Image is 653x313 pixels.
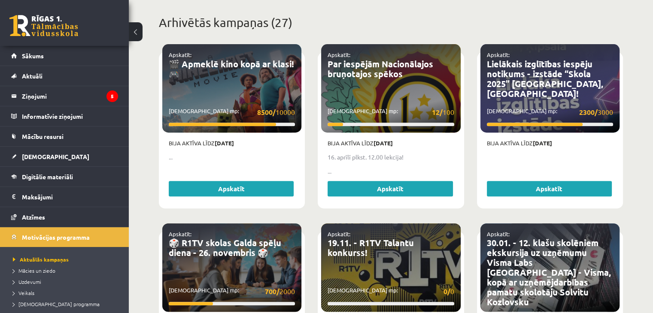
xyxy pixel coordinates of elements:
[13,278,120,286] a: Uzdevumi
[22,213,45,221] span: Atzīmes
[443,287,450,296] strong: 0/
[22,132,64,140] span: Mācību resursi
[328,153,404,161] strong: 16. aprīlī plkst. 12.00 lekcija!
[328,237,414,258] a: 19.11. - R1TV Talantu konkurss!
[169,153,295,162] p: ...
[22,72,43,80] span: Aktuāli
[487,51,510,58] a: Apskatīt:
[11,227,118,247] a: Motivācijas programma
[169,139,295,147] p: Bija aktīva līdz
[106,90,118,102] i: 5
[487,139,613,147] p: Bija aktīva līdz
[22,233,90,241] span: Motivācijas programma
[265,287,279,296] strong: 700/
[328,107,454,117] p: [DEMOGRAPHIC_DATA] mp:
[11,187,118,207] a: Maksājumi
[169,286,295,297] p: [DEMOGRAPHIC_DATA] mp:
[22,86,118,106] legend: Ziņojumi
[257,107,295,117] span: 10000
[13,278,41,285] span: Uzdevumi
[374,139,393,147] strong: [DATE]
[328,286,454,297] p: [DEMOGRAPHIC_DATA] mp:
[487,58,603,99] a: Lielākais izglītības iespēju notikums - izstāde “Skola 2025” [GEOGRAPHIC_DATA], [GEOGRAPHIC_DATA]!
[443,286,454,297] span: 0
[328,181,453,196] a: Apskatīt
[22,106,118,126] legend: Informatīvie ziņojumi
[328,230,350,238] a: Apskatīt:
[13,289,34,296] span: Veikals
[432,108,443,117] strong: 12/
[328,58,433,79] a: Par iespējām Nacionālajos bruņotajos spēkos
[169,230,191,238] a: Apskatīt:
[13,267,55,274] span: Mācies un ziedo
[22,52,44,60] span: Sākums
[13,300,120,308] a: [DEMOGRAPHIC_DATA] programma
[13,289,120,297] a: Veikals
[11,66,118,86] a: Aktuāli
[328,139,454,147] p: Bija aktīva līdz
[13,267,120,274] a: Mācies un ziedo
[432,107,454,117] span: 100
[22,153,89,160] span: [DEMOGRAPHIC_DATA]
[11,86,118,106] a: Ziņojumi5
[22,187,118,207] legend: Maksājumi
[487,237,611,307] a: 30.01. - 12. klašu skolēniem ekskursija uz uzņēmumu Visma Labs [GEOGRAPHIC_DATA] - Visma, kopā ar...
[579,108,598,117] strong: 2300/
[257,108,276,117] strong: 8500/
[169,107,295,117] p: [DEMOGRAPHIC_DATA] mp:
[487,107,613,117] p: [DEMOGRAPHIC_DATA] mp:
[9,15,78,36] a: Rīgas 1. Tālmācības vidusskola
[169,237,281,258] a: 🎲 R1TV skolas Galda spēļu diena - 26. novembris 🎲
[328,51,350,58] a: Apskatīt:
[11,126,118,146] a: Mācību resursi
[265,286,295,297] span: 2000
[169,181,294,196] a: Apskatīt
[215,139,234,147] strong: [DATE]
[579,107,613,117] span: 3000
[159,14,623,32] p: Arhivētās kampaņas (27)
[328,167,454,176] p: ...
[169,51,191,58] a: Apskatīt:
[11,106,118,126] a: Informatīvie ziņojumi
[487,181,612,196] a: Apskatīt
[487,230,510,238] a: Apskatīt:
[13,301,100,307] span: [DEMOGRAPHIC_DATA] programma
[11,46,118,66] a: Sākums
[169,58,294,79] a: 🎬 Apmeklē kino kopā ar klasi! 🎮
[533,139,552,147] strong: [DATE]
[13,256,120,263] a: Aktuālās kampaņas
[22,173,73,181] span: Digitālie materiāli
[11,167,118,187] a: Digitālie materiāli
[11,147,118,166] a: [DEMOGRAPHIC_DATA]
[11,207,118,227] a: Atzīmes
[13,256,69,263] span: Aktuālās kampaņas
